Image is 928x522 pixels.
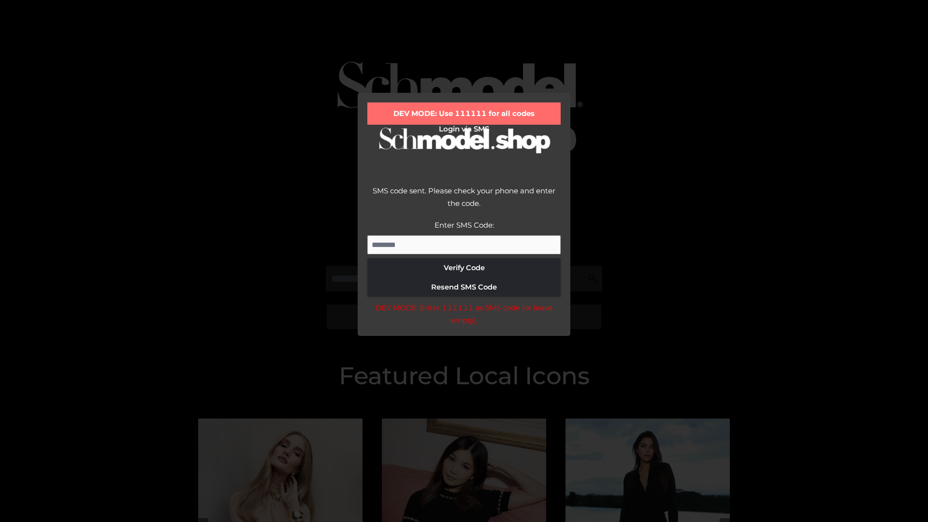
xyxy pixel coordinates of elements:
[367,277,561,297] button: Resend SMS Code
[435,220,494,230] label: Enter SMS Code:
[367,258,561,277] button: Verify Code
[367,102,561,125] div: DEV MODE: Use 111111 for all codes
[367,125,561,133] h2: Login via SMS
[367,302,561,326] div: DEV MODE: Enter 111111 as SMS code (or leave empty).
[367,185,561,219] div: SMS code sent. Please check your phone and enter the code.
